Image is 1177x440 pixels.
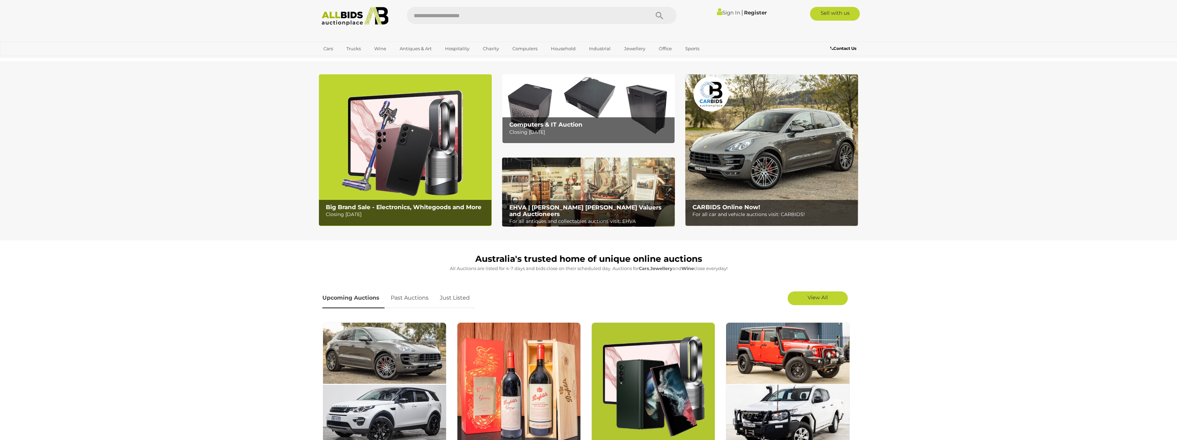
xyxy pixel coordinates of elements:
h1: Australia's trusted home of unique online auctions [322,254,855,264]
a: Sports [681,43,704,54]
a: Trucks [342,43,365,54]
b: Big Brand Sale - Electronics, Whitegoods and More [326,204,481,211]
strong: Jewellery [650,266,673,271]
a: Antiques & Art [395,43,436,54]
img: Computers & IT Auction [502,74,675,143]
a: Sell with us [810,7,860,21]
strong: Cars [639,266,649,271]
b: Computers & IT Auction [509,121,582,128]
img: Allbids.com.au [318,7,392,26]
a: Computers & IT Auction Computers & IT Auction Closing [DATE] [502,74,675,143]
p: For all car and vehicle auctions visit: CARBIDS! [692,210,854,219]
p: Closing [DATE] [509,128,671,137]
a: Household [546,43,580,54]
a: CARBIDS Online Now! CARBIDS Online Now! For all car and vehicle auctions visit: CARBIDS! [685,74,858,226]
span: | [741,9,743,16]
a: Computers [508,43,542,54]
p: For all antiques and collectables auctions visit: EHVA [509,217,671,226]
img: Big Brand Sale - Electronics, Whitegoods and More [319,74,492,226]
a: Just Listed [435,288,475,308]
p: All Auctions are listed for 4-7 days and bids close on their scheduled day. Auctions for , and cl... [322,265,855,272]
a: EHVA | Evans Hastings Valuers and Auctioneers EHVA | [PERSON_NAME] [PERSON_NAME] Valuers and Auct... [502,158,675,227]
img: EHVA | Evans Hastings Valuers and Auctioneers [502,158,675,227]
strong: Wine [681,266,694,271]
a: Sign In [717,9,740,16]
a: Contact Us [830,45,858,52]
a: Upcoming Auctions [322,288,385,308]
a: Wine [370,43,391,54]
span: View All [808,294,828,301]
p: Closing [DATE] [326,210,488,219]
b: CARBIDS Online Now! [692,204,760,211]
a: Register [744,9,767,16]
b: Contact Us [830,46,856,51]
a: Industrial [585,43,615,54]
a: Cars [319,43,337,54]
a: Big Brand Sale - Electronics, Whitegoods and More Big Brand Sale - Electronics, Whitegoods and Mo... [319,74,492,226]
a: View All [788,291,848,305]
a: Charity [478,43,503,54]
a: Jewellery [620,43,650,54]
button: Search [642,7,677,24]
a: [GEOGRAPHIC_DATA] [319,54,377,66]
a: Hospitality [441,43,474,54]
a: Past Auctions [386,288,434,308]
b: EHVA | [PERSON_NAME] [PERSON_NAME] Valuers and Auctioneers [509,204,662,217]
img: CARBIDS Online Now! [685,74,858,226]
a: Office [654,43,676,54]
